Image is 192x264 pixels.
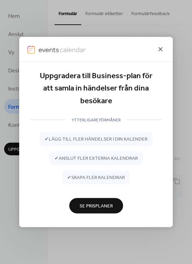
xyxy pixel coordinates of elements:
button: Se Prisplaner [69,198,123,214]
span: ✔ anslut fler externa kalendrar [55,155,138,162]
span: ✔ lägg till fler händelser i din kalender [45,136,147,143]
img: logo-icon [27,46,35,54]
div: Uppgradera till Business-plan för att samla in händelser från dina besökare [30,70,162,107]
span: ✔ skapa fler kalendrar [67,174,125,181]
span: Se Prisplaner [80,203,113,210]
span: YTTERLIGARE FÖRMÅNER [66,117,126,124]
img: logo-type [38,46,86,54]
